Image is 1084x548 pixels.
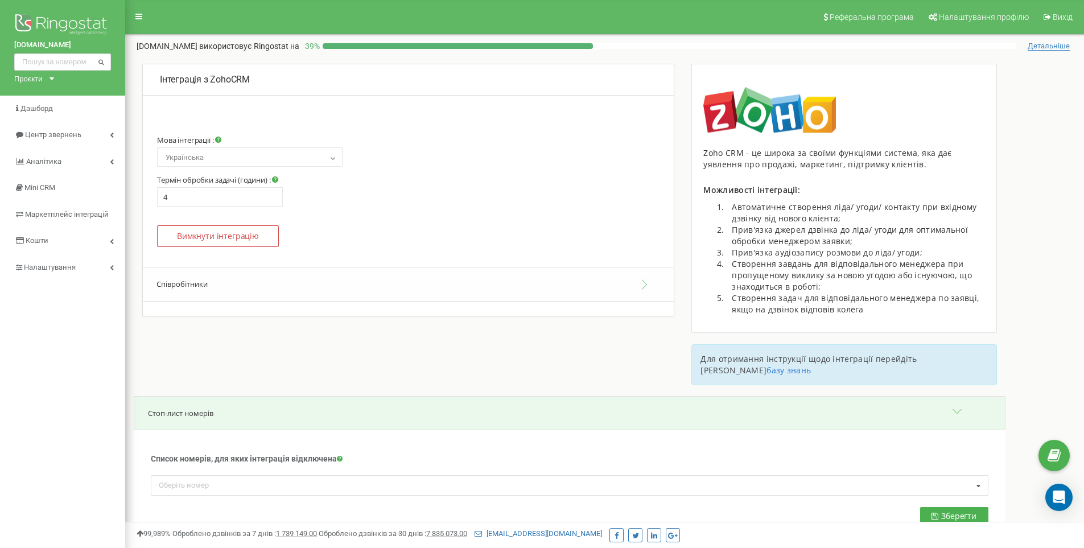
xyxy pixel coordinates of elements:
[726,247,985,258] li: Прив'язка аудіозапису розмови до ліда/ угоди;
[475,529,602,538] a: [EMAIL_ADDRESS][DOMAIN_NAME]
[319,529,467,538] span: Оброблено дзвінків за 30 днів :
[157,147,343,167] span: Українська
[137,529,171,538] span: 99,989%
[276,529,317,538] u: 1 739 149,00
[726,292,985,315] li: Створення задач для відповідального менеджера по заявці, якщо на дзвінок відповів колега
[14,73,43,84] div: Проєкти
[1053,13,1073,22] span: Вихід
[1028,42,1070,51] span: Детальніше
[766,365,811,376] a: базу знань
[24,183,55,192] span: Mini CRM
[151,454,337,463] span: Список номерів, для яких інтеграція відключена
[920,507,988,525] button: Зберегти
[299,40,323,52] p: 39 %
[137,40,299,52] p: [DOMAIN_NAME]
[25,130,81,139] span: Центр звернень
[20,104,53,113] span: Дашборд
[156,479,224,492] div: Оберіть номер
[24,263,76,271] span: Налаштування
[14,11,111,40] img: Ringostat logo
[161,150,339,166] span: Українська
[703,87,835,133] img: image
[160,73,657,86] p: Інтеграція з ZohoCRM
[726,224,985,247] li: Прив'язка джерел дзвінка до ліда/ угоди для оптимальної обробки менеджером заявки;
[703,147,985,170] div: Zoho CRM - це широка за своїми функціями система, яка дає уявлення про продажі, маркетинг, підтри...
[14,40,111,51] a: [DOMAIN_NAME]
[148,408,213,418] span: Стоп-лист номерів
[199,42,299,51] span: використовує Ringostat на
[143,267,674,302] button: Співробітники
[726,258,985,292] li: Створення завдань для відповідального менеджера при пропущеному виклику за новою угодою або існую...
[703,184,985,196] p: Можливості інтеграції:
[157,225,279,247] button: Вимкнути інтеграцію
[25,210,109,219] span: Маркетплейс інтеграцій
[726,201,985,224] li: Автоматичне створення ліда/ угоди/ контакту при вхідному дзвінку від нового клієнта;
[157,135,221,145] label: Мова інтеграції :
[26,236,48,245] span: Кошти
[426,529,467,538] u: 7 835 073,00
[939,13,1029,22] span: Налаштування профілю
[26,157,61,166] span: Аналiтика
[1045,484,1073,511] div: Open Intercom Messenger
[172,529,317,538] span: Оброблено дзвінків за 7 днів :
[157,175,278,184] label: Термін обробки задачі (години) :
[14,53,111,71] input: Пошук за номером
[700,353,988,376] p: Для отримання інструкції щодо інтеграції перейдіть [PERSON_NAME]
[830,13,914,22] span: Реферальна програма
[941,510,976,521] span: Зберегти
